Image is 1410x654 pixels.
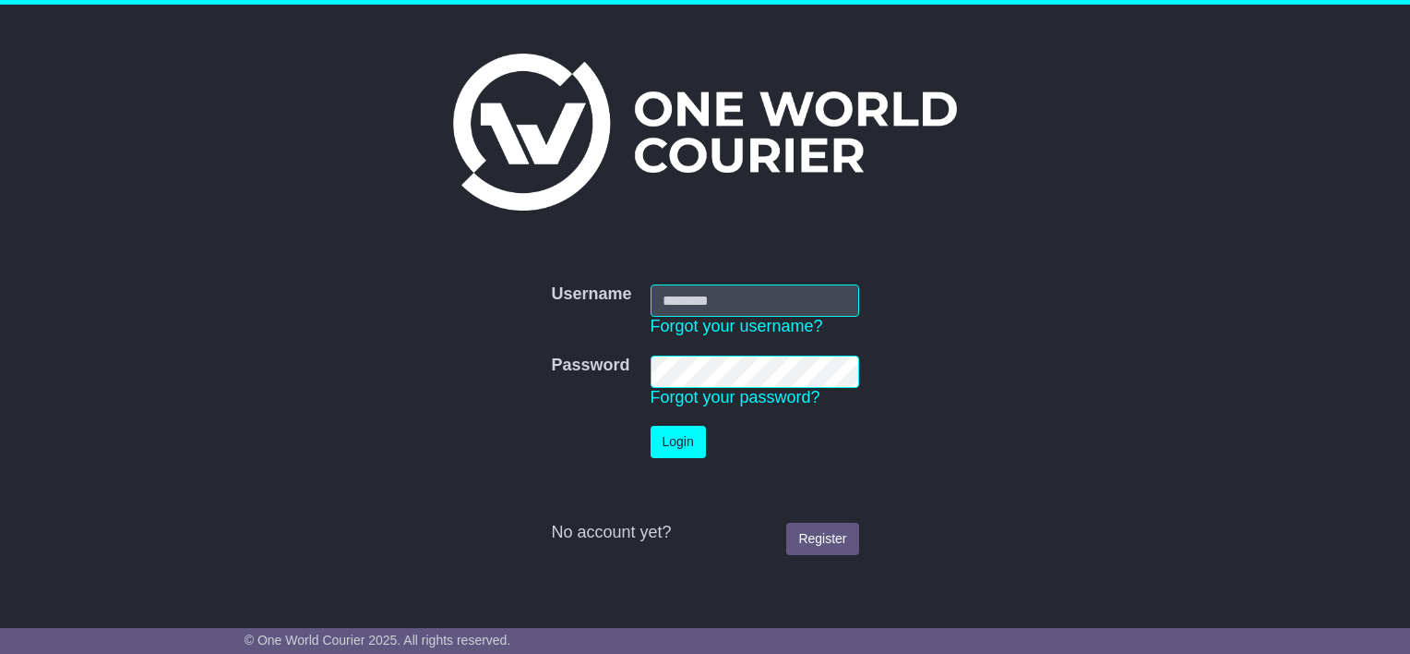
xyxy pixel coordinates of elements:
[551,523,858,543] div: No account yet?
[453,54,957,211] img: One World
[651,317,823,335] a: Forgot your username?
[651,426,706,458] button: Login
[551,285,631,305] label: Username
[651,388,820,406] a: Forgot your password?
[245,633,511,648] span: © One World Courier 2025. All rights reserved.
[551,356,629,376] label: Password
[786,523,858,555] a: Register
